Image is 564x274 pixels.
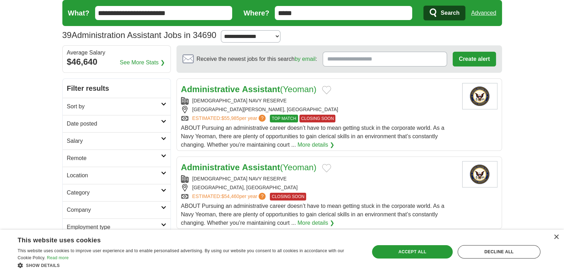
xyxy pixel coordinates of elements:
a: ESTIMATED:$55,985per year? [192,115,267,122]
span: CLOSING SOON [270,193,306,200]
h2: Date posted [67,120,161,128]
strong: Administrative [181,163,240,172]
h2: Filter results [63,79,171,98]
strong: Assistant [242,84,280,94]
button: Create alert [453,52,496,66]
a: Administrative Assistant(Yeoman) [181,163,317,172]
div: $46,640 [67,56,166,68]
a: Administrative Assistant(Yeoman) [181,84,317,94]
button: Add to favorite jobs [322,164,331,172]
div: [GEOGRAPHIC_DATA], [GEOGRAPHIC_DATA] [181,184,457,191]
a: Company [63,201,171,218]
a: Remote [63,149,171,167]
span: Receive the newest jobs for this search : [197,55,317,63]
span: TOP MATCH [270,115,298,122]
div: Average Salary [67,50,166,56]
span: 39 [62,29,72,42]
a: Read more, opens a new window [47,255,69,260]
a: Advanced [471,6,496,20]
div: Show details [18,262,359,269]
span: $54,460 [221,193,239,199]
a: [DEMOGRAPHIC_DATA] NAVY RESERVE [192,176,287,181]
h2: Remote [67,154,161,163]
label: Where? [243,8,269,18]
div: Close [553,235,559,240]
span: Search [441,6,459,20]
div: [GEOGRAPHIC_DATA][PERSON_NAME], [GEOGRAPHIC_DATA] [181,106,457,113]
a: Salary [63,132,171,149]
h2: Location [67,171,161,180]
strong: Assistant [242,163,280,172]
span: CLOSING SOON [299,115,336,122]
span: This website uses cookies to improve user experience and to enable personalised advertising. By u... [18,248,344,260]
a: More details ❯ [297,141,334,149]
h2: Sort by [67,102,161,111]
img: US Navy Reserve logo [462,161,497,187]
strong: Administrative [181,84,240,94]
label: What? [68,8,89,18]
div: This website uses cookies [18,234,341,244]
span: $55,985 [221,115,239,121]
h2: Salary [67,137,161,145]
h2: Category [67,189,161,197]
img: US Navy Reserve logo [462,83,497,109]
h2: Company [67,206,161,214]
button: Search [423,6,465,20]
span: ABOUT Pursuing an administrative career doesn’t have to mean getting stuck in the corporate world... [181,125,445,148]
a: Date posted [63,115,171,132]
button: Add to favorite jobs [322,86,331,94]
span: ? [259,193,266,200]
a: Sort by [63,98,171,115]
a: Category [63,184,171,201]
a: See More Stats ❯ [120,58,165,67]
span: ? [259,115,266,122]
a: ESTIMATED:$54,460per year? [192,193,267,200]
h2: Employment type [67,223,161,231]
span: ABOUT Pursuing an administrative career doesn’t have to mean getting stuck in the corporate world... [181,203,445,226]
div: Decline all [458,245,540,259]
a: Employment type [63,218,171,236]
a: [DEMOGRAPHIC_DATA] NAVY RESERVE [192,98,287,103]
a: More details ❯ [297,219,334,227]
a: Location [63,167,171,184]
h1: Administration Assistant Jobs in 34690 [62,30,217,40]
span: Show details [26,263,60,268]
a: by email [295,56,316,62]
div: Accept all [372,245,453,259]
